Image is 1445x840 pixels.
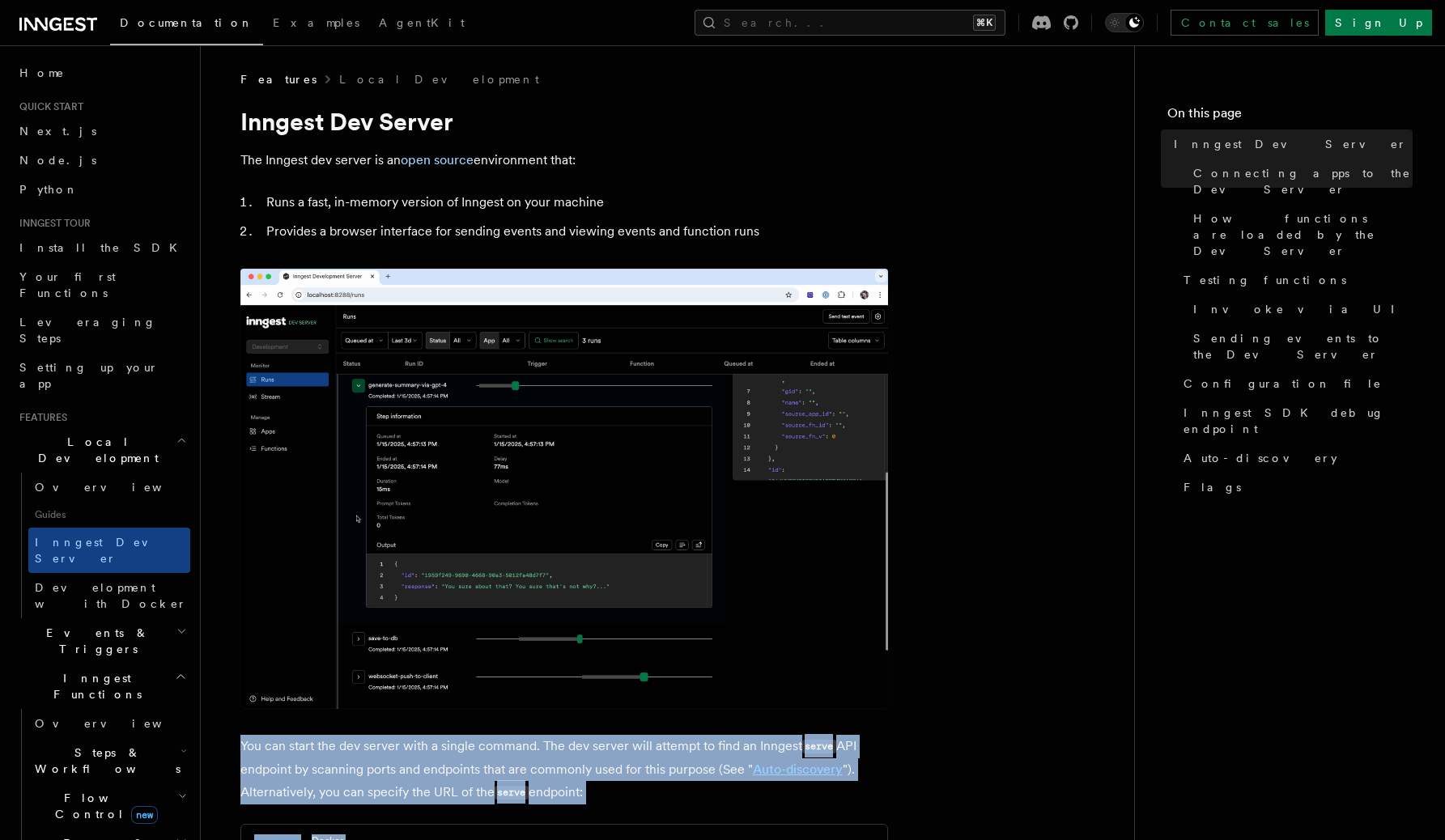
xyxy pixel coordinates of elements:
span: Inngest Functions [13,670,175,702]
span: Documentation [120,16,253,29]
li: Provides a browser interface for sending events and viewing events and function runs [261,220,888,243]
h4: On this page [1167,104,1413,129]
a: Overview [28,709,190,738]
span: Inngest tour [13,217,91,230]
a: Home [13,58,190,87]
a: Development with Docker [28,573,190,618]
span: AgentKit [379,16,465,29]
a: Auto-discovery [753,762,843,777]
span: Python [19,183,79,196]
a: open source [401,152,474,168]
a: Examples [263,5,369,44]
p: You can start the dev server with a single command. The dev server will attempt to find an Innges... [240,735,888,804]
button: Toggle dark mode [1105,13,1144,32]
span: Flow Control [28,790,178,822]
a: Leveraging Steps [13,308,190,353]
span: Development with Docker [35,581,187,610]
a: Node.js [13,146,190,175]
a: AgentKit [369,5,474,44]
h1: Inngest Dev Server [240,107,888,136]
a: Testing functions [1177,265,1413,295]
code: serve [802,740,836,753]
span: Flags [1184,479,1241,495]
span: Guides [28,502,190,528]
a: Python [13,175,190,204]
span: Features [13,411,67,424]
a: Overview [28,473,190,502]
a: Connecting apps to the Dev Server [1187,159,1413,204]
div: Local Development [13,473,190,618]
code: serve [495,786,529,800]
a: Configuration file [1177,369,1413,398]
img: Dev Server Demo [240,269,888,709]
a: Invoke via UI [1187,295,1413,324]
p: The Inngest dev server is an environment that: [240,149,888,172]
span: Configuration file [1184,375,1382,392]
span: Leveraging Steps [19,316,156,345]
a: Auto-discovery [1177,443,1413,473]
button: Local Development [13,427,190,473]
span: Home [19,65,65,81]
span: Connecting apps to the Dev Server [1193,165,1413,197]
span: Features [240,71,317,87]
a: Flags [1177,473,1413,502]
span: Your first Functions [19,270,116,299]
a: Inngest SDK debug endpoint [1177,398,1413,443]
span: Setting up your app [19,361,159,390]
span: Testing functions [1184,272,1346,288]
button: Flow Controlnew [28,783,190,829]
span: Local Development [13,434,176,466]
kbd: ⌘K [973,15,996,31]
span: Node.js [19,154,96,167]
span: new [131,806,158,824]
span: Invoke via UI [1193,301,1409,317]
span: Inngest SDK debug endpoint [1184,405,1413,437]
span: Events & Triggers [13,625,176,657]
a: How functions are loaded by the Dev Server [1187,204,1413,265]
a: Setting up your app [13,353,190,398]
a: Contact sales [1171,10,1319,36]
span: Examples [273,16,359,29]
button: Steps & Workflows [28,738,190,783]
span: Inngest Dev Server [1174,136,1407,152]
a: Sending events to the Dev Server [1187,324,1413,369]
a: Your first Functions [13,262,190,308]
span: Next.js [19,125,96,138]
span: Inngest Dev Server [35,536,173,565]
a: Install the SDK [13,233,190,262]
span: Install the SDK [19,241,187,254]
span: Quick start [13,100,83,113]
a: Documentation [110,5,263,45]
button: Search...⌘K [695,10,1005,36]
span: Auto-discovery [1184,450,1337,466]
span: Overview [35,717,202,730]
button: Inngest Functions [13,664,190,709]
span: How functions are loaded by the Dev Server [1193,210,1413,259]
a: Local Development [339,71,539,87]
a: Inngest Dev Server [1167,129,1413,159]
button: Events & Triggers [13,618,190,664]
span: Sending events to the Dev Server [1193,330,1413,363]
span: Steps & Workflows [28,745,181,777]
span: Overview [35,481,202,494]
a: Inngest Dev Server [28,528,190,573]
a: Next.js [13,117,190,146]
li: Runs a fast, in-memory version of Inngest on your machine [261,191,888,214]
a: Sign Up [1325,10,1432,36]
